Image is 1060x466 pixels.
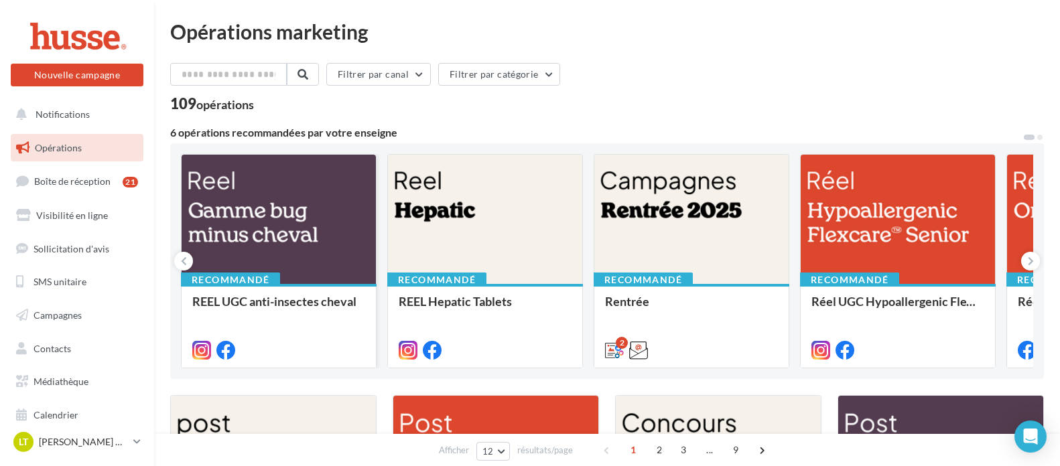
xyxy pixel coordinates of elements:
a: Calendrier [8,401,146,429]
p: [PERSON_NAME] & [PERSON_NAME] [39,435,128,449]
span: 12 [482,446,494,457]
div: REEL UGC anti-insectes cheval [192,295,365,321]
span: ... [699,439,720,461]
span: Médiathèque [34,376,88,387]
a: Sollicitation d'avis [8,235,146,263]
a: Médiathèque [8,368,146,396]
button: 12 [476,442,511,461]
div: 109 [170,96,254,111]
span: Sollicitation d'avis [34,242,109,254]
div: Open Intercom Messenger [1014,420,1047,453]
div: Recommandé [181,273,280,287]
span: 1 [622,439,644,461]
span: Campagnes [34,309,82,321]
a: SMS unitaire [8,268,146,296]
button: Nouvelle campagne [11,64,143,86]
div: 21 [123,177,138,187]
div: Recommandé [387,273,486,287]
div: 6 opérations recommandées par votre enseigne [170,127,1022,138]
span: 9 [725,439,746,461]
div: Recommandé [800,273,899,287]
span: SMS unitaire [34,276,86,287]
span: 3 [673,439,694,461]
a: Opérations [8,134,146,162]
div: 2 [616,337,628,349]
a: Boîte de réception21 [8,167,146,196]
div: REEL Hepatic Tablets [399,295,572,321]
button: Filtrer par catégorie [438,63,560,86]
span: Visibilité en ligne [36,210,108,221]
div: Opérations marketing [170,21,1044,42]
span: 2 [649,439,670,461]
span: Lt [19,435,28,449]
span: Afficher [439,444,469,457]
div: Recommandé [594,273,693,287]
div: Réel UGC Hypoallergenic Flexcare™ Senior [811,295,984,321]
span: Boîte de réception [34,175,111,187]
span: résultats/page [517,444,573,457]
span: Contacts [34,343,71,354]
span: Opérations [35,142,82,153]
a: Lt [PERSON_NAME] & [PERSON_NAME] [11,429,143,455]
a: Visibilité en ligne [8,202,146,230]
button: Notifications [8,100,141,129]
button: Filtrer par canal [326,63,431,86]
span: Notifications [36,108,90,120]
div: opérations [196,98,254,110]
div: Rentrée [605,295,778,321]
a: Contacts [8,335,146,363]
a: Campagnes [8,301,146,329]
span: Calendrier [34,409,78,420]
